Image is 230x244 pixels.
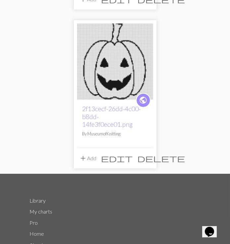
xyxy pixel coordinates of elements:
[30,197,46,204] a: Library
[30,220,38,226] a: Pro
[30,230,44,237] a: Home
[135,152,188,165] button: Delete
[82,105,141,128] a: 2f13cecf-26dd-4c00-b8dd-14fe3f0ece01.png
[79,154,87,163] span: add
[138,154,185,163] span: delete
[136,93,151,108] a: public
[101,154,133,162] i: Edit
[77,58,153,64] a: 2f13cecf-26dd-4c00-b8dd-14fe3f0ece01.png
[101,154,133,163] span: edit
[202,218,223,237] iframe: chat widget
[99,152,135,165] button: Edit
[139,95,147,105] span: public
[30,208,53,215] a: My charts
[77,24,153,100] img: 2f13cecf-26dd-4c00-b8dd-14fe3f0ece01.png
[139,94,147,107] i: public
[82,131,148,137] p: By MuseumofKnitting
[77,152,99,165] button: Add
